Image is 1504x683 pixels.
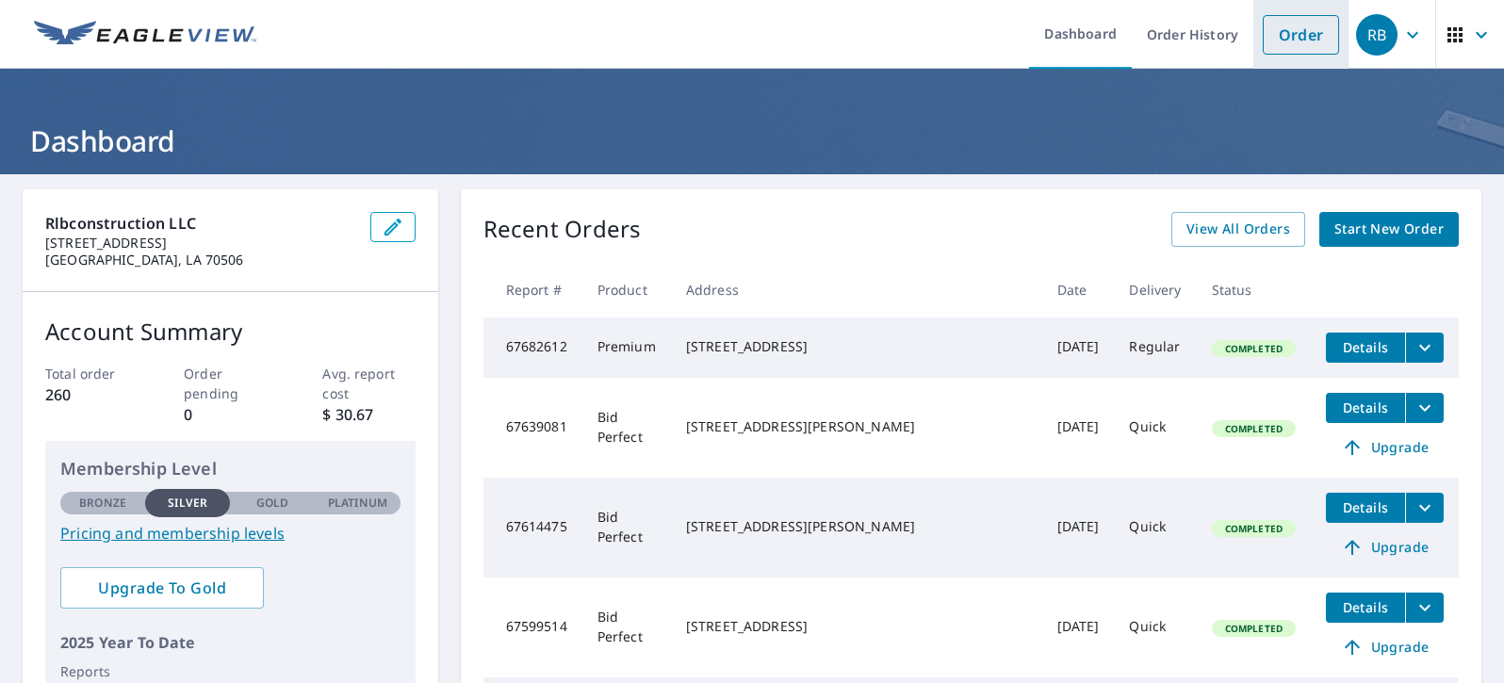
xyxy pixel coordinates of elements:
span: Upgrade To Gold [75,577,249,598]
img: EV Logo [34,21,256,49]
p: Silver [168,495,207,512]
p: Recent Orders [483,212,642,247]
div: [STREET_ADDRESS][PERSON_NAME] [686,417,1027,436]
p: 260 [45,383,138,406]
span: Completed [1214,522,1294,535]
a: Order [1263,15,1339,55]
span: Details [1337,498,1394,516]
p: 0 [184,403,276,426]
th: Delivery [1114,262,1196,317]
button: filesDropdownBtn-67614475 [1405,493,1444,523]
p: $ 30.67 [322,403,415,426]
td: Quick [1114,378,1196,478]
a: Start New Order [1319,212,1459,247]
td: 67599514 [483,577,582,677]
a: Upgrade To Gold [60,567,264,609]
th: Product [582,262,671,317]
a: Upgrade [1326,632,1444,662]
td: 67682612 [483,317,582,378]
p: Gold [256,495,288,512]
p: Membership Level [60,456,401,481]
td: Bid Perfect [582,478,671,577]
span: Upgrade [1337,636,1432,659]
span: View All Orders [1186,218,1290,241]
th: Status [1197,262,1311,317]
h1: Dashboard [23,122,1481,160]
span: Completed [1214,422,1294,435]
span: Upgrade [1337,436,1432,459]
button: detailsBtn-67599514 [1326,593,1405,623]
td: [DATE] [1042,317,1115,378]
p: Order pending [184,364,276,403]
div: [STREET_ADDRESS] [686,617,1027,636]
p: [STREET_ADDRESS] [45,235,355,252]
p: Total order [45,364,138,383]
div: [STREET_ADDRESS][PERSON_NAME] [686,517,1027,536]
td: Regular [1114,317,1196,378]
button: detailsBtn-67614475 [1326,493,1405,523]
td: [DATE] [1042,577,1115,677]
span: Details [1337,398,1394,416]
a: View All Orders [1171,212,1305,247]
td: Quick [1114,577,1196,677]
div: [STREET_ADDRESS] [686,337,1027,356]
p: Account Summary [45,315,416,349]
p: Bronze [79,495,126,512]
span: Upgrade [1337,536,1432,559]
td: Premium [582,317,671,378]
th: Address [671,262,1042,317]
button: filesDropdownBtn-67599514 [1405,593,1444,623]
button: detailsBtn-67639081 [1326,393,1405,423]
th: Date [1042,262,1115,317]
td: Bid Perfect [582,378,671,478]
p: Rlbconstruction LLC [45,212,355,235]
td: [DATE] [1042,378,1115,478]
td: Quick [1114,478,1196,577]
span: Start New Order [1334,218,1444,241]
td: 67639081 [483,378,582,478]
td: [DATE] [1042,478,1115,577]
p: [GEOGRAPHIC_DATA], LA 70506 [45,252,355,268]
span: Completed [1214,342,1294,355]
th: Report # [483,262,582,317]
button: filesDropdownBtn-67639081 [1405,393,1444,423]
a: Upgrade [1326,432,1444,463]
button: detailsBtn-67682612 [1326,333,1405,363]
span: Details [1337,338,1394,356]
p: Avg. report cost [322,364,415,403]
span: Details [1337,598,1394,616]
p: 2025 Year To Date [60,631,401,654]
a: Pricing and membership levels [60,522,401,545]
span: Completed [1214,622,1294,635]
button: filesDropdownBtn-67682612 [1405,333,1444,363]
div: RB [1356,14,1398,56]
p: Platinum [328,495,387,512]
a: Upgrade [1326,532,1444,562]
td: 67614475 [483,478,582,577]
td: Bid Perfect [582,577,671,677]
